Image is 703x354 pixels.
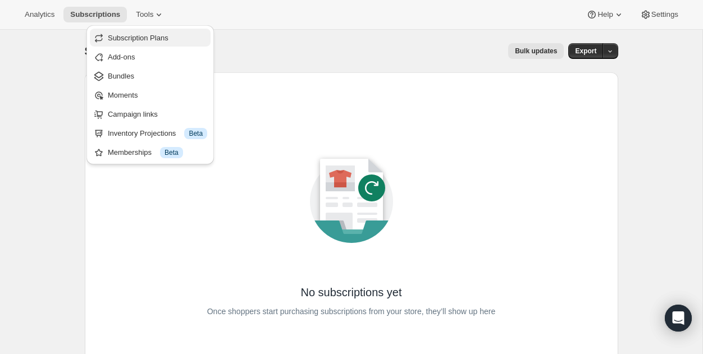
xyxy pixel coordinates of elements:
[63,7,127,22] button: Subscriptions
[70,10,120,19] span: Subscriptions
[108,91,138,99] span: Moments
[136,10,153,19] span: Tools
[90,48,211,66] button: Add-ons
[508,43,564,59] button: Bulk updates
[579,7,631,22] button: Help
[300,284,401,300] p: No subscriptions yet
[90,86,211,104] button: Moments
[108,34,168,42] span: Subscription Plans
[108,147,207,158] div: Memberships
[18,7,61,22] button: Analytics
[633,7,685,22] button: Settings
[651,10,678,19] span: Settings
[90,67,211,85] button: Bundles
[108,110,158,118] span: Campaign links
[665,305,692,332] div: Open Intercom Messenger
[129,7,171,22] button: Tools
[207,304,496,319] p: Once shoppers start purchasing subscriptions from your store, they’ll show up here
[90,124,211,142] button: Inventory Projections
[108,128,207,139] div: Inventory Projections
[515,47,557,56] span: Bulk updates
[108,53,135,61] span: Add-ons
[108,72,134,80] span: Bundles
[575,47,596,56] span: Export
[90,143,211,161] button: Memberships
[90,105,211,123] button: Campaign links
[189,129,203,138] span: Beta
[597,10,613,19] span: Help
[165,148,179,157] span: Beta
[25,10,54,19] span: Analytics
[568,43,603,59] button: Export
[90,29,211,47] button: Subscription Plans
